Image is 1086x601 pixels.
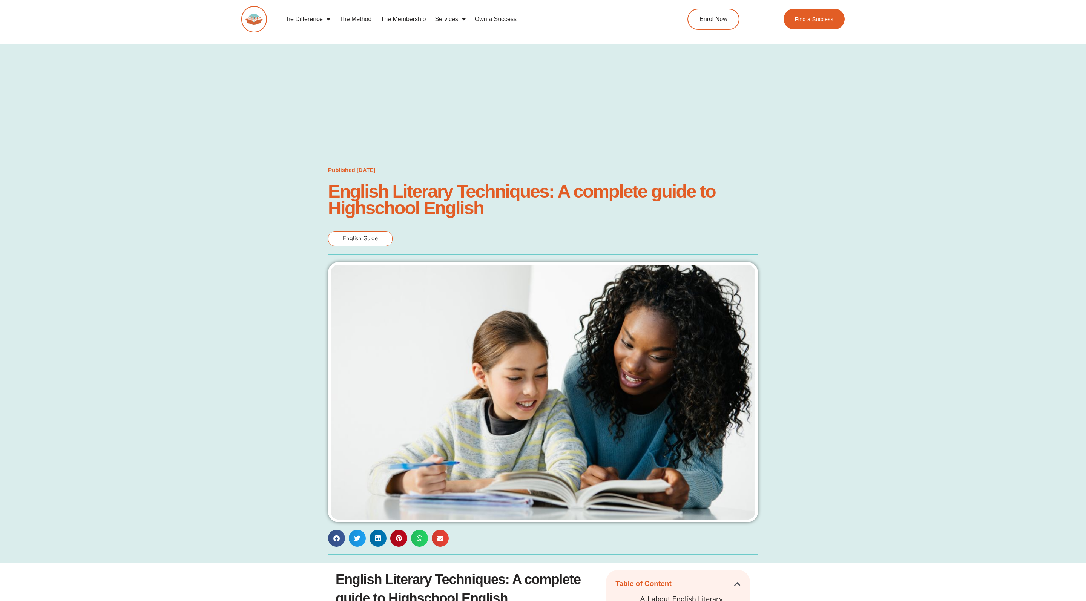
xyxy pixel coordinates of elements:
[343,235,378,242] span: English Guide
[357,167,376,173] time: [DATE]
[279,11,335,28] a: The Difference
[376,11,430,28] a: The Membership
[349,530,366,547] div: Share on twitter
[328,167,355,173] span: Published
[411,530,428,547] div: Share on whatsapp
[328,530,345,547] div: Share on facebook
[430,11,470,28] a: Services
[615,580,734,588] h4: Table of Content
[328,183,758,216] h1: English Literary Techniques: A complete guide to Highschool English
[783,9,845,29] a: Find a Success
[370,530,387,547] div: Share on linkedin
[432,530,449,547] div: Share on email
[328,165,376,175] a: Published [DATE]
[317,52,769,157] iframe: Advertisement
[687,9,739,30] a: Enrol Now
[279,11,653,28] nav: Menu
[795,16,833,22] span: Find a Success
[335,11,376,28] a: The Method
[390,530,407,547] div: Share on pinterest
[699,16,727,22] span: Enrol Now
[734,580,741,587] div: Close table of contents
[470,11,521,28] a: Own a Success
[328,262,758,522] img: English Tutoring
